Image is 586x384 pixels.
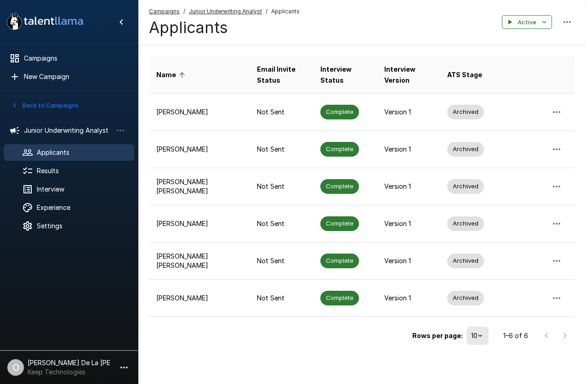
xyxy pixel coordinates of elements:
p: Not Sent [257,219,306,228]
span: Interview Version [384,64,432,86]
button: Active [502,15,552,29]
p: Not Sent [257,256,306,265]
span: Archived [447,294,484,302]
span: ATS Stage [447,69,482,80]
p: Version 1 [384,182,432,191]
span: Complete [320,107,359,116]
p: Not Sent [257,294,306,303]
h4: Applicants [149,18,300,37]
span: Archived [447,107,484,116]
p: Not Sent [257,145,306,154]
span: Complete [320,294,359,302]
span: Complete [320,219,359,228]
span: Interview Status [320,64,370,86]
p: [PERSON_NAME] [156,219,242,228]
span: Name [156,69,188,80]
u: Junior Underwriting Analyst [189,8,262,15]
span: / [266,7,267,16]
p: Version 1 [384,294,432,303]
span: Archived [447,219,484,228]
span: Complete [320,256,359,265]
span: Complete [320,182,359,191]
div: 10 [467,327,489,345]
p: [PERSON_NAME] [PERSON_NAME] [156,252,242,270]
p: Version 1 [384,256,432,265]
p: [PERSON_NAME] [156,107,242,117]
span: Archived [447,145,484,153]
p: [PERSON_NAME] [156,294,242,303]
p: Version 1 [384,107,432,117]
span: Applicants [271,7,300,16]
span: Complete [320,145,359,153]
p: [PERSON_NAME] [PERSON_NAME] [156,177,242,196]
u: Campaigns [149,8,180,15]
span: / [183,7,185,16]
span: Archived [447,256,484,265]
p: Version 1 [384,145,432,154]
p: Version 1 [384,219,432,228]
p: Not Sent [257,182,306,191]
p: 1–6 of 6 [503,331,528,340]
p: [PERSON_NAME] [156,145,242,154]
p: Not Sent [257,107,306,117]
span: Archived [447,182,484,191]
p: Rows per page: [412,331,463,340]
span: Email Invite Status [257,64,306,86]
